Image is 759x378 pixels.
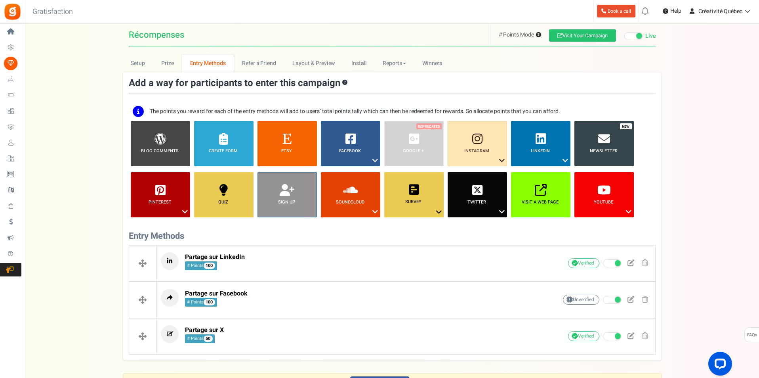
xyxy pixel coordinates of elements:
[150,107,560,115] p: The points you reward for each of the entry methods will add to users’ total points tally which c...
[209,148,238,154] b: Create Form
[499,31,541,39] span: # Points Mode
[597,5,635,17] a: Book a call
[4,3,21,21] img: Gratisfaction
[531,148,550,154] b: LinkedIn
[185,261,218,270] span: Reward 100 points to participants who complete this action
[375,54,414,72] a: Reports
[185,297,218,307] span: Reward 100 points to participants who complete this action
[129,31,184,39] span: Récompenses
[204,263,215,269] span: 100
[336,199,364,205] b: SoundCloud
[129,78,656,88] h3: Add a way for participants to enter this campaign
[141,148,179,154] b: Blog Comments
[182,54,234,72] a: Entry Methods
[339,148,361,154] b: Facebook
[278,199,295,205] b: Sign up
[698,7,742,15] span: Créativité Québec
[218,199,228,205] b: Quiz
[522,199,559,205] b: Visit a web page
[204,336,213,342] span: 50
[549,29,616,42] a: Visit Your Campaign
[185,334,215,343] small: # Points
[153,54,182,72] a: Prize
[149,199,172,205] b: Pinterest
[645,32,656,40] span: Live
[343,54,375,72] a: Install
[185,252,245,262] span: Partage sur LinkedIn
[185,261,217,270] small: # Points
[123,54,153,72] a: Setup
[284,54,343,72] a: Layout & Preview
[660,5,685,17] a: Help
[342,80,347,85] button: ?
[204,299,215,305] span: 100
[747,328,757,343] span: FAQs
[281,148,292,154] b: Etsy
[185,325,224,335] span: Partage sur X
[185,298,217,307] small: # Points
[464,148,489,154] b: Instagram
[563,295,599,305] span: Unverified
[234,54,284,72] a: Refer a Friend
[384,172,444,217] a: Survey
[24,4,82,20] h3: Gratisfaction
[467,199,486,205] b: Twitter
[568,331,599,341] span: Verified
[568,258,599,268] span: Verified
[668,7,681,15] span: Help
[185,289,248,298] span: Partage sur Facebook
[536,33,541,38] span: Rewarding entrants with bonus points. These points are used in drawing winners and will also add ...
[129,231,656,241] h3: Entry Methods
[422,59,442,67] span: Winners
[594,199,613,205] b: YouTube
[185,334,216,343] span: Reward 50 points to participants who complete this action
[405,198,421,205] b: Survey
[590,148,618,154] b: Newsletter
